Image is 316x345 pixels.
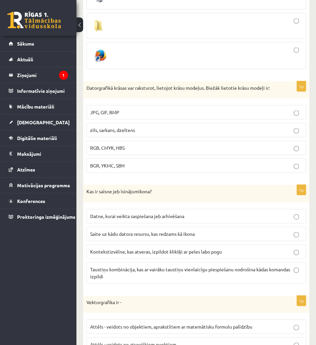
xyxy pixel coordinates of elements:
[294,214,299,219] input: Datne, kurai veikta saspiešana jeb arhivēšana
[9,146,68,161] a: Maksājumi
[17,103,54,110] span: Mācību materiāli
[90,109,119,115] span: JPG, GIF, BMP
[86,188,272,195] p: Kas ir saīsne jeb īsinājumikona?
[86,299,272,305] p: Vektorgrafika ir -
[9,193,68,209] a: Konferences
[90,230,195,236] span: Saite uz kādu datora resursu, kas redzams kā ikona
[86,84,272,91] p: Datorgrafikā krāsas var raksturot, lietojot krāsu modeļus. Biežāk lietotie krāsu modeļi ir:
[17,41,34,47] span: Sākums
[9,52,68,67] a: Aktuāli
[7,12,61,28] a: Rīgas 1. Tālmācības vidusskola
[9,36,68,51] a: Sākums
[9,130,68,146] a: Digitālie materiāli
[17,83,68,98] legend: Informatīvie ziņojumi
[17,135,57,141] span: Digitālie materiāli
[297,81,306,91] p: 1p
[294,146,299,151] input: RGB, CMYK, HBS
[90,266,290,279] span: Taustiņu kombinācija, kas ar vairāku taustiņu vienlaicīgu piespiešanu nodrošina kādas komandas iz...
[90,162,125,168] span: BGR, YKMC, SBH
[9,99,68,114] a: Mācību materiāli
[294,110,299,116] input: JPG, GIF, BMP
[90,18,108,33] img: 3.png
[294,267,299,273] input: Taustiņu kombinācija, kas ar vairāku taustiņu vienlaicīgu piespiešanu nodrošina kādas komandas iz...
[17,56,33,62] span: Aktuāli
[17,146,68,161] legend: Maksājumi
[294,163,299,169] input: BGR, YKMC, SBH
[9,178,68,193] a: Motivācijas programma
[294,325,299,330] input: Attēls - veidots no objektiem, aprakstītiem ar matemātisku formulu palīdzību
[9,162,68,177] a: Atzīmes
[17,198,45,204] span: Konferences
[17,67,68,83] legend: Ziņojumi
[90,127,135,133] span: zils, sarkans, dzeltens
[90,248,222,254] span: Kontekstizvēlne, kas atveras, izpildot klikšķi ar peles labo pogu
[297,295,306,306] p: 1p
[294,128,299,133] input: zils, sarkans, dzeltens
[90,47,111,64] img: 4.png
[9,67,68,83] a: Ziņojumi1
[17,182,70,188] span: Motivācijas programma
[9,115,68,130] a: [DEMOGRAPHIC_DATA]
[294,232,299,237] input: Saite uz kādu datora resursu, kas redzams kā ikona
[297,184,306,195] p: 1p
[17,214,75,220] span: Proktoringa izmēģinājums
[17,119,70,125] span: [DEMOGRAPHIC_DATA]
[9,209,68,224] a: Proktoringa izmēģinājums
[90,213,184,219] span: Datne, kurai veikta saspiešana jeb arhivēšana
[59,71,68,80] i: 1
[9,83,68,98] a: Informatīvie ziņojumi
[17,166,35,172] span: Atzīmes
[90,323,252,329] span: Attēls - veidots no objektiem, aprakstītiem ar matemātisku formulu palīdzību
[294,250,299,255] input: Kontekstizvēlne, kas atveras, izpildot klikšķi ar peles labo pogu
[90,144,125,150] span: RGB, CMYK, HBS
